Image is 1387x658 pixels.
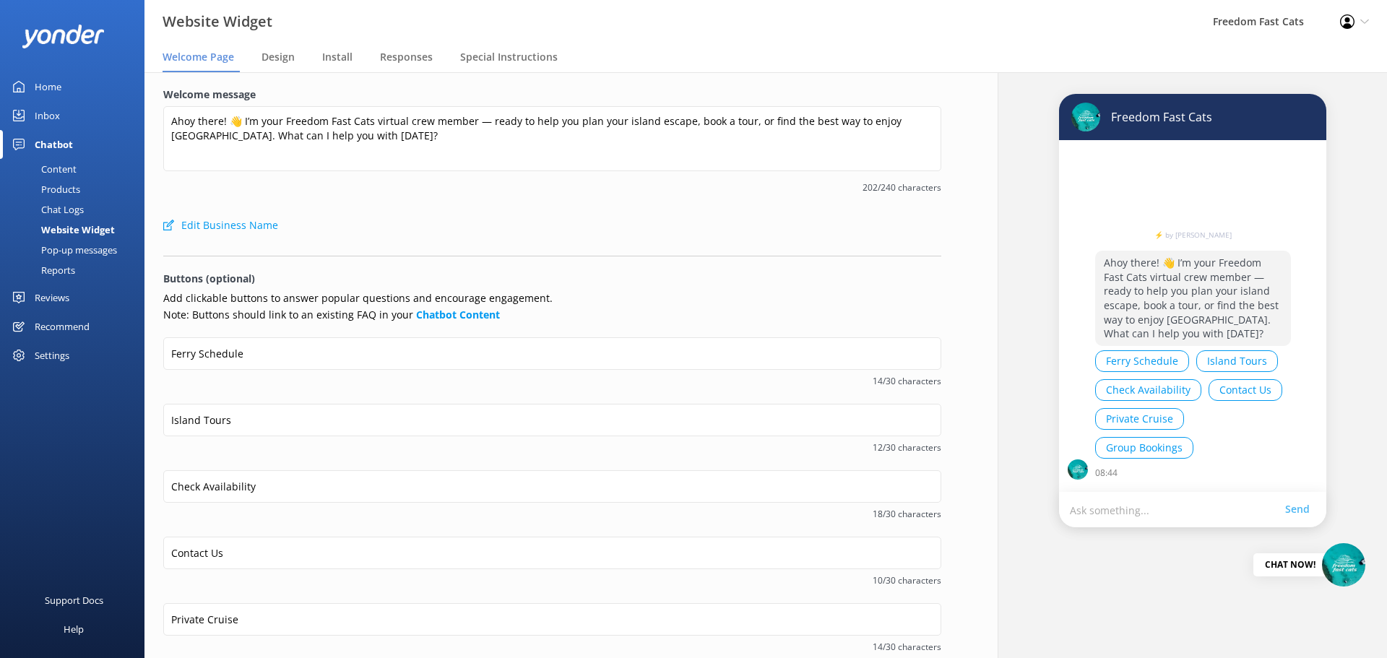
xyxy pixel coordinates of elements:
[1100,109,1212,125] p: Freedom Fast Cats
[163,181,941,194] span: 202/240 characters
[9,159,144,179] a: Content
[35,130,73,159] div: Chatbot
[1095,251,1291,346] p: Ahoy there! 👋 I’m your Freedom Fast Cats virtual crew member — ready to help you plan your island...
[9,199,84,220] div: Chat Logs
[1322,543,1365,586] img: 838-1760052707.jpg
[22,25,105,48] img: yonder-white-logo.png
[9,220,115,240] div: Website Widget
[64,615,84,644] div: Help
[380,50,433,64] span: Responses
[163,271,941,287] p: Buttons (optional)
[163,87,941,103] label: Welcome message
[163,537,941,569] input: Button 4
[1095,466,1118,480] p: 08:44
[35,72,61,101] div: Home
[1095,350,1189,372] button: Ferry Schedule
[35,283,69,312] div: Reviews
[163,441,941,454] span: 12/30 characters
[163,50,234,64] span: Welcome Page
[1071,103,1100,131] img: chatbot-avatar
[1068,459,1088,480] img: chatbot-avatar
[163,10,272,33] h3: Website Widget
[163,106,941,171] textarea: Ahoy there! 👋 I’m your Freedom Fast Cats virtual crew member — ready to help you plan your island...
[9,260,144,280] a: Reports
[262,50,295,64] span: Design
[1095,408,1184,430] button: Private Cruise
[35,341,69,370] div: Settings
[163,640,941,654] span: 14/30 characters
[9,199,144,220] a: Chat Logs
[163,603,941,636] input: Button 5
[163,573,941,587] span: 10/30 characters
[35,312,90,341] div: Recommend
[9,220,144,240] a: Website Widget
[460,50,558,64] span: Special Instructions
[1253,553,1327,576] div: Chat Now!
[1196,350,1278,372] button: Island Tours
[163,337,941,370] input: Button 1
[35,101,60,130] div: Inbox
[163,374,941,388] span: 14/30 characters
[163,290,941,323] p: Add clickable buttons to answer popular questions and encourage engagement. Note: Buttons should ...
[9,179,80,199] div: Products
[1285,501,1315,517] a: Send
[9,159,77,179] div: Content
[9,240,144,260] a: Pop-up messages
[45,586,103,615] div: Support Docs
[1095,437,1193,459] button: Group Bookings
[163,211,278,240] button: Edit Business Name
[163,470,941,503] input: Button 3
[1095,231,1291,238] a: ⚡ by [PERSON_NAME]
[1070,503,1285,516] p: Ask something...
[1095,379,1201,401] button: Check Availability
[9,260,75,280] div: Reports
[163,507,941,521] span: 18/30 characters
[9,179,144,199] a: Products
[416,308,500,321] a: Chatbot Content
[1209,379,1282,401] button: Contact Us
[322,50,353,64] span: Install
[163,404,941,436] input: Button 2
[9,240,117,260] div: Pop-up messages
